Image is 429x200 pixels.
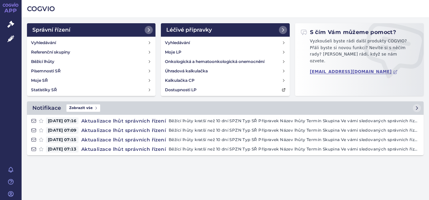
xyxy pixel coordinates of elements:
[28,76,154,85] a: Moje SŘ
[162,76,288,85] a: Kalkulačka CP
[162,47,288,57] a: Moje LP
[301,38,418,67] p: Vyzkoušeli byste rádi další produkty COGVIO? Přáli byste si novou funkci? Nevíte si s něčím rady?...
[79,127,169,134] h4: Aktualizace lhůt správních řízení
[169,146,420,153] p: Běžící lhůty kratší než 10 dní SPZN Typ SŘ Přípravek Název lhůty Termín Skupina Ve vámi sledovaný...
[165,68,208,74] h4: Úhradová kalkulačka
[27,101,424,115] a: NotifikaceZobrazit vše
[32,26,70,34] h2: Správní řízení
[79,136,169,143] h4: Aktualizace lhůt správních řízení
[165,87,197,93] h4: Dostupnosti LP
[31,49,70,56] h4: Referenční skupiny
[161,23,289,37] a: Léčivé přípravky
[28,66,154,76] a: Písemnosti SŘ
[165,77,195,84] h4: Kalkulačka CP
[165,58,264,65] h4: Onkologická a hematoonkologická onemocnění
[31,39,56,46] h4: Vyhledávání
[31,87,57,93] h4: Statistiky SŘ
[32,104,61,112] h2: Notifikace
[166,26,212,34] h2: Léčivé přípravky
[169,118,420,124] p: Běžící lhůty kratší než 10 dní SPZN Typ SŘ Přípravek Název lhůty Termín Skupina Ve vámi sledovaný...
[46,146,79,153] span: [DATE] 07:13
[165,49,181,56] h4: Moje LP
[28,38,154,47] a: Vyhledávání
[79,118,169,124] h4: Aktualizace lhůt správních řízení
[27,23,155,37] a: Správní řízení
[165,39,190,46] h4: Vyhledávání
[169,127,420,134] p: Běžící lhůty kratší než 10 dní SPZN Typ SŘ Přípravek Název lhůty Termín Skupina Ve vámi sledovaný...
[46,136,79,143] span: [DATE] 07:15
[169,136,420,143] p: Běžící lhůty kratší než 10 dní SPZN Typ SŘ Přípravek Název lhůty Termín Skupina Ve vámi sledovaný...
[310,69,398,74] a: [EMAIL_ADDRESS][DOMAIN_NAME]
[66,104,100,112] span: Zobrazit vše
[162,85,288,95] a: Dostupnosti LP
[46,118,79,124] span: [DATE] 07:16
[162,38,288,47] a: Vyhledávání
[27,4,424,13] h2: COGVIO
[301,29,396,36] h2: S čím Vám můžeme pomoct?
[46,127,79,134] span: [DATE] 07:09
[162,66,288,76] a: Úhradová kalkulačka
[28,85,154,95] a: Statistiky SŘ
[28,57,154,66] a: Běžící lhůty
[28,47,154,57] a: Referenční skupiny
[31,58,54,65] h4: Běžící lhůty
[79,146,169,153] h4: Aktualizace lhůt správních řízení
[31,68,61,74] h4: Písemnosti SŘ
[31,77,48,84] h4: Moje SŘ
[162,57,288,66] a: Onkologická a hematoonkologická onemocnění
